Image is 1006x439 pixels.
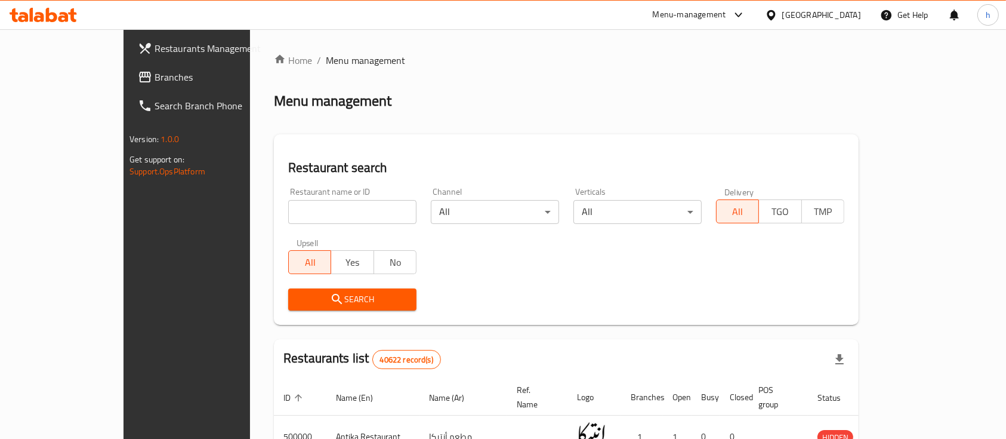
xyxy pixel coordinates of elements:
[764,203,797,220] span: TGO
[573,200,702,224] div: All
[129,131,159,147] span: Version:
[716,199,759,223] button: All
[274,53,312,67] a: Home
[155,41,282,56] span: Restaurants Management
[692,379,720,416] th: Busy
[429,391,480,405] span: Name (Ar)
[372,350,441,369] div: Total records count
[274,91,391,110] h2: Menu management
[326,53,405,67] span: Menu management
[621,379,663,416] th: Branches
[161,131,179,147] span: 1.0.0
[663,379,692,416] th: Open
[283,391,306,405] span: ID
[817,391,856,405] span: Status
[288,159,844,177] h2: Restaurant search
[155,99,282,113] span: Search Branch Phone
[721,203,754,220] span: All
[288,288,416,311] button: Search
[129,164,205,179] a: Support.OpsPlatform
[129,152,184,167] span: Get support on:
[825,345,854,374] div: Export file
[724,188,754,196] label: Delivery
[431,200,559,224] div: All
[758,383,794,412] span: POS group
[373,354,440,366] span: 40622 record(s)
[517,383,553,412] span: Ref. Name
[274,53,859,67] nav: breadcrumb
[758,199,801,223] button: TGO
[986,8,990,22] span: h
[128,34,292,63] a: Restaurants Management
[801,199,844,223] button: TMP
[283,349,441,369] h2: Restaurants list
[297,238,319,247] label: Upsell
[720,379,749,416] th: Closed
[379,254,412,271] span: No
[298,292,407,307] span: Search
[317,53,321,67] li: /
[294,254,326,271] span: All
[128,63,292,91] a: Branches
[653,8,726,22] div: Menu-management
[807,203,840,220] span: TMP
[288,250,331,274] button: All
[374,250,416,274] button: No
[336,254,369,271] span: Yes
[331,250,374,274] button: Yes
[567,379,621,416] th: Logo
[336,391,388,405] span: Name (En)
[128,91,292,120] a: Search Branch Phone
[782,8,861,22] div: [GEOGRAPHIC_DATA]
[288,200,416,224] input: Search for restaurant name or ID..
[155,70,282,84] span: Branches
